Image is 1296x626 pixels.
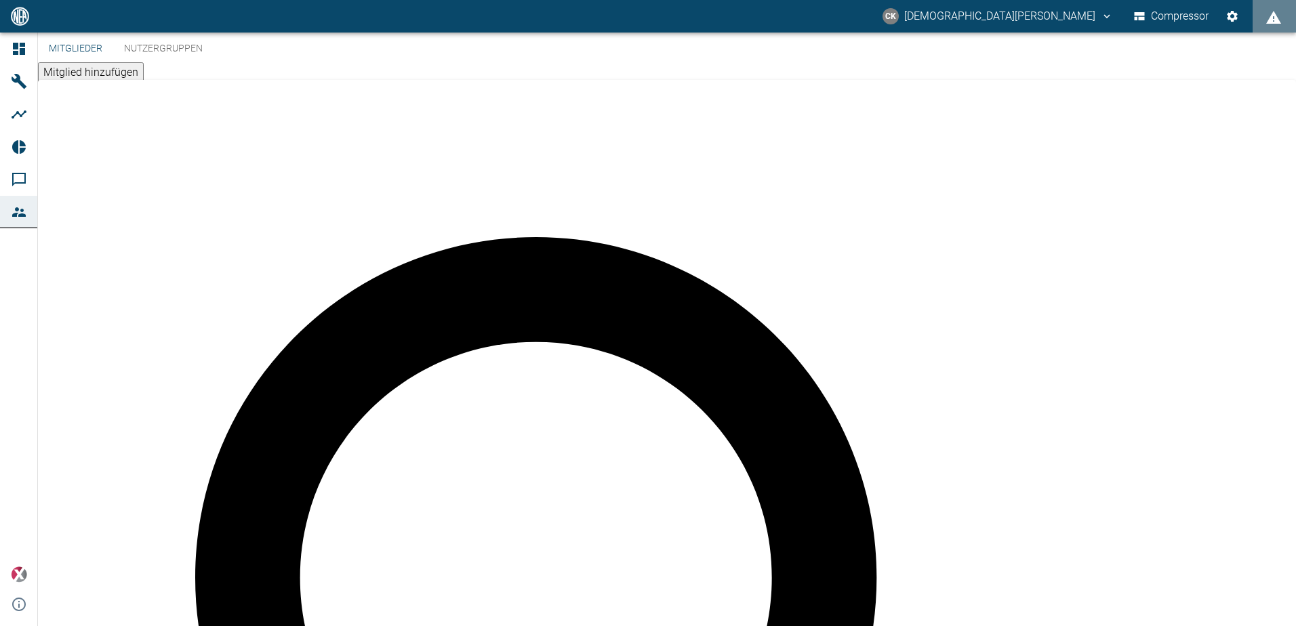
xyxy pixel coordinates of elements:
[38,33,113,65] button: Mitglieder
[883,8,899,24] div: CK
[1220,4,1244,28] button: Einstellungen
[113,33,214,65] button: Nutzergruppen
[880,4,1115,28] button: christian.kraft@arcanum-energy.de
[1131,4,1212,28] button: Compressor
[11,566,27,583] img: Xplore Logo
[9,7,31,25] img: logo
[38,62,144,83] button: Mitglied hinzufügen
